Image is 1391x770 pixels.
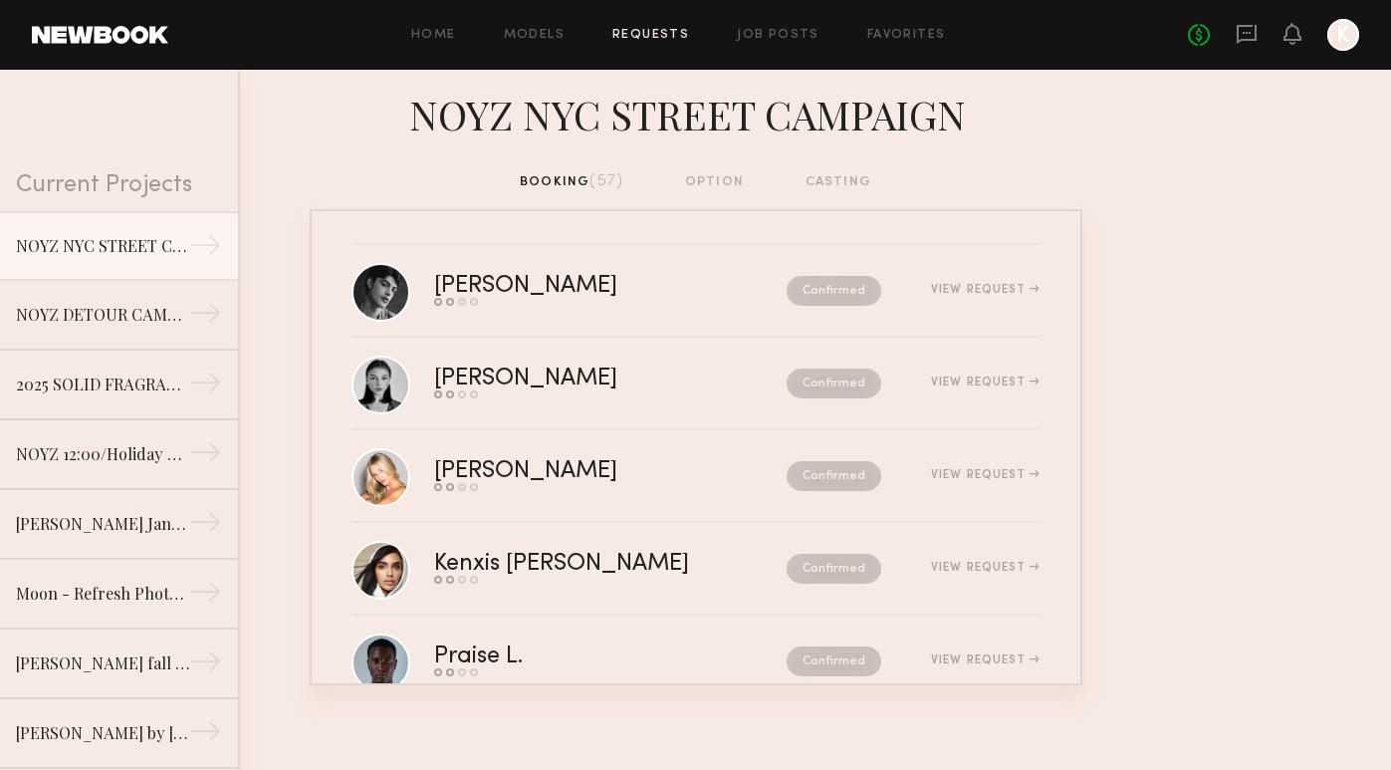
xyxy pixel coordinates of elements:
[931,562,1040,574] div: View Request
[189,645,222,685] div: →
[189,436,222,476] div: →
[189,506,222,546] div: →
[612,29,689,42] a: Requests
[787,554,881,584] nb-request-status: Confirmed
[434,460,702,483] div: [PERSON_NAME]
[787,369,881,398] nb-request-status: Confirmed
[931,469,1040,481] div: View Request
[16,582,189,606] div: Moon - Refresh Photoshoot
[737,29,819,42] a: Job Posts
[351,245,1041,338] a: [PERSON_NAME]ConfirmedView Request
[931,377,1040,388] div: View Request
[310,86,1082,139] div: NOYZ NYC STREET CAMPAIGN
[787,276,881,306] nb-request-status: Confirmed
[16,721,189,745] div: [PERSON_NAME] by [PERSON_NAME] 2020 fall photoshoot
[16,303,189,327] div: NOYZ DETOUR CAMPAIGN SHOOT
[189,297,222,337] div: →
[16,651,189,675] div: [PERSON_NAME] fall 2020 video shoot
[189,715,222,755] div: →
[351,430,1041,523] a: [PERSON_NAME]ConfirmedView Request
[189,229,222,269] div: →
[867,29,946,42] a: Favorites
[787,461,881,491] nb-request-status: Confirmed
[16,234,189,258] div: NOYZ NYC STREET CAMPAIGN
[16,373,189,396] div: 2025 SOLID FRAGRANCE CAMPAIGN
[434,275,702,298] div: [PERSON_NAME]
[504,29,565,42] a: Models
[189,367,222,406] div: →
[931,284,1040,296] div: View Request
[931,654,1040,666] div: View Request
[787,646,881,676] nb-request-status: Confirmed
[411,29,456,42] a: Home
[1327,19,1359,51] a: K
[434,645,655,668] div: Praise L.
[434,553,738,576] div: Kenxis [PERSON_NAME]
[351,616,1041,708] a: Praise L.ConfirmedView Request
[189,576,222,616] div: →
[351,523,1041,616] a: Kenxis [PERSON_NAME]ConfirmedView Request
[16,512,189,536] div: [PERSON_NAME] January Launch - Photoshoot & Video shoot
[351,338,1041,430] a: [PERSON_NAME]ConfirmedView Request
[434,368,702,390] div: [PERSON_NAME]
[16,442,189,466] div: NOYZ 12:00/Holiday Shoot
